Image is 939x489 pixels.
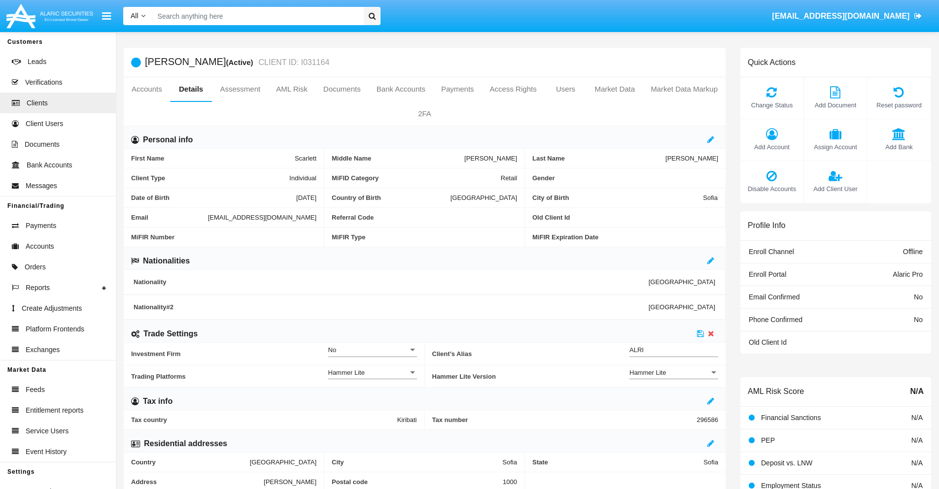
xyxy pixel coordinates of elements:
[28,57,46,67] span: Leads
[143,328,198,339] h6: Trade Settings
[910,386,924,397] span: N/A
[27,98,48,108] span: Clients
[332,214,517,221] span: Referral Code
[332,233,517,241] span: MiFIR Type
[432,416,697,424] span: Tax number
[332,194,451,201] span: Country of Birth
[25,77,62,88] span: Verifications
[629,369,666,376] span: Hammer Lite
[328,346,337,354] span: No
[809,142,862,152] span: Assign Account
[143,256,190,266] h6: Nationalities
[532,458,703,466] span: State
[123,11,153,21] a: All
[296,194,316,201] span: [DATE]
[745,184,799,194] span: Disable Accounts
[745,100,799,110] span: Change Status
[26,181,57,191] span: Messages
[153,7,360,25] input: Search
[703,194,718,201] span: Sofia
[911,459,923,467] span: N/A
[170,77,212,101] a: Details
[643,77,726,101] a: Market Data Markup
[131,233,316,241] span: MiFIR Number
[22,303,82,314] span: Create Adjustments
[809,100,862,110] span: Add Document
[532,214,718,221] span: Old Client Id
[872,100,926,110] span: Reset password
[748,58,796,67] h6: Quick Actions
[332,458,502,466] span: City
[26,119,63,129] span: Client Users
[397,416,417,424] span: Kiribati
[749,270,786,278] span: Enroll Portal
[532,155,665,162] span: Last Name
[332,174,501,182] span: MiFID Category
[914,293,923,301] span: No
[26,283,50,293] span: Reports
[27,160,72,170] span: Bank Accounts
[26,426,69,436] span: Service Users
[911,414,923,422] span: N/A
[903,248,923,256] span: Offline
[748,221,785,230] h6: Profile Info
[264,478,316,486] span: [PERSON_NAME]
[212,77,268,101] a: Assessment
[26,405,84,416] span: Entitlement reports
[532,194,703,201] span: City of Birth
[532,233,718,241] span: MiFIR Expiration Date
[432,343,630,365] span: Client’s Alias
[432,365,630,388] span: Hammer Lite Version
[208,214,316,221] span: [EMAIL_ADDRESS][DOMAIN_NAME]
[268,77,315,101] a: AML Risk
[295,155,316,162] span: Scarlett
[25,139,60,150] span: Documents
[143,396,173,407] h6: Tax info
[131,194,296,201] span: Date of Birth
[145,57,329,68] h5: [PERSON_NAME]
[649,278,715,286] span: [GEOGRAPHIC_DATA]
[5,1,95,31] img: Logo image
[749,338,787,346] span: Old Client Id
[144,438,227,449] h6: Residential addresses
[914,316,923,324] span: No
[26,447,67,457] span: Event History
[25,262,46,272] span: Orders
[134,278,649,286] span: Nationality
[809,184,862,194] span: Add Client User
[748,387,804,396] h6: AML Risk Score
[131,478,264,486] span: Address
[772,12,909,20] span: [EMAIL_ADDRESS][DOMAIN_NAME]
[911,436,923,444] span: N/A
[226,57,256,68] div: (Active)
[26,345,60,355] span: Exchanges
[328,369,365,376] span: Hammer Lite
[761,459,812,467] span: Deposit vs. LNW
[482,77,545,101] a: Access Rights
[767,2,927,30] a: [EMAIL_ADDRESS][DOMAIN_NAME]
[131,365,328,388] span: Trading Platforms
[131,458,250,466] span: Country
[143,134,193,145] h6: Personal info
[893,270,923,278] span: Alaric Pro
[697,416,718,424] span: 296586
[761,436,775,444] span: PEP
[131,155,295,162] span: First Name
[503,478,517,486] span: 1000
[131,12,139,20] span: All
[26,385,45,395] span: Feeds
[131,214,208,221] span: Email
[532,174,718,182] span: Gender
[131,343,328,365] span: Investment Firm
[131,416,397,424] span: Tax country
[545,77,587,101] a: Users
[289,174,316,182] span: Individual
[749,316,802,324] span: Phone Confirmed
[124,77,170,101] a: Accounts
[332,478,503,486] span: Postal code
[872,142,926,152] span: Add Bank
[665,155,718,162] span: [PERSON_NAME]
[369,77,433,101] a: Bank Accounts
[745,142,799,152] span: Add Account
[749,248,794,256] span: Enroll Channel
